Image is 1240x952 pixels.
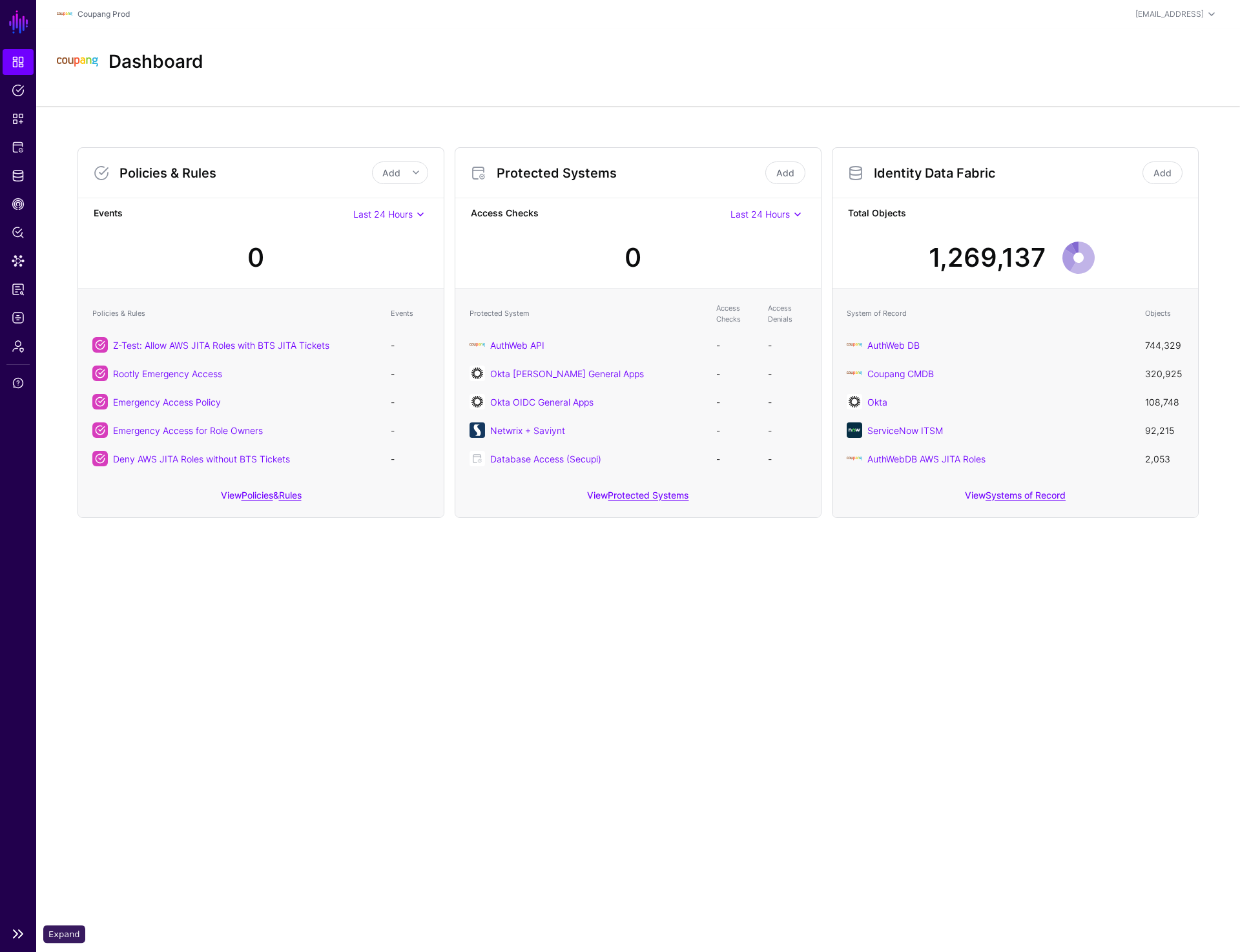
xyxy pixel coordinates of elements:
img: svg+xml;base64,PHN2ZyB3aWR0aD0iNjQiIGhlaWdodD0iNjQiIHZpZXdCb3g9IjAgMCA2NCA2NCIgZmlsbD0ibm9uZSIgeG... [847,394,862,409]
img: svg+xml;base64,PHN2ZyBpZD0iTG9nbyIgeG1sbnM9Imh0dHA6Ly93d3cudzMub3JnLzIwMDAvc3ZnIiB3aWR0aD0iMTIxLj... [57,41,98,83]
a: Emergency Access Policy [113,397,221,408]
a: Coupang Prod [77,9,130,19]
span: Dashboard [12,56,25,68]
td: - [710,331,761,359]
a: Database Access (Secupi) [490,453,601,464]
a: Policy Lens [3,220,34,245]
th: Access Denials [761,296,813,331]
strong: Total Objects [848,206,1183,222]
td: - [710,388,761,416]
td: - [710,359,761,388]
td: - [761,416,813,444]
a: Protected Systems [608,490,688,501]
span: Policy Lens [12,226,25,239]
td: 320,925 [1139,359,1190,388]
a: Okta [867,397,887,408]
strong: Events [94,206,353,222]
h3: Identity Data Fabric [874,165,1140,181]
th: Events [384,296,436,331]
h3: Protected Systems [497,165,763,181]
img: svg+xml;base64,PHN2ZyBpZD0iTG9nbyIgeG1sbnM9Imh0dHA6Ly93d3cudzMub3JnLzIwMDAvc3ZnIiB3aWR0aD0iMTIxLj... [847,366,862,381]
a: Policies [242,490,273,501]
span: Data Lens [12,254,25,267]
div: 0 [247,238,264,277]
a: Rootly Emergency Access [113,368,222,379]
td: - [761,388,813,416]
strong: Access Checks [471,206,730,222]
a: SGNL [8,8,30,36]
span: Last 24 Hours [353,209,413,220]
td: - [761,331,813,359]
a: Snippets [3,106,34,132]
a: AuthWeb DB [867,340,920,351]
img: svg+xml;base64,PHN2ZyBpZD0iTG9nbyIgeG1sbnM9Imh0dHA6Ly93d3cudzMub3JnLzIwMDAvc3ZnIiB3aWR0aD0iMTIxLj... [847,337,862,353]
td: - [761,359,813,388]
a: Z-Test: Allow AWS JITA Roles with BTS JITA Tickets [113,340,329,351]
img: svg+xml;base64,PHN2ZyB3aWR0aD0iNjQiIGhlaWdodD0iNjQiIHZpZXdCb3g9IjAgMCA2NCA2NCIgZmlsbD0ibm9uZSIgeG... [470,366,485,381]
span: Policies [12,84,25,97]
a: Coupang CMDB [867,368,934,379]
td: - [384,416,436,444]
div: 0 [625,238,641,277]
a: Emergency Access for Role Owners [113,425,263,436]
a: Reports [3,276,34,302]
span: Protected Systems [12,141,25,154]
th: Access Checks [710,296,761,331]
div: 1,269,137 [929,238,1046,277]
a: AuthWebDB AWS JITA Roles [867,453,986,464]
img: svg+xml;base64,PHN2ZyBpZD0iTG9nbyIgeG1sbnM9Imh0dHA6Ly93d3cudzMub3JnLzIwMDAvc3ZnIiB3aWR0aD0iMTIxLj... [57,6,72,22]
td: - [384,359,436,388]
span: Admin [12,340,25,353]
a: Okta [PERSON_NAME] General Apps [490,368,644,379]
a: AuthWeb API [490,340,544,351]
a: Logs [3,305,34,331]
a: ServiceNow ITSM [867,425,943,436]
h2: Dashboard [108,51,203,73]
span: Reports [12,283,25,296]
a: Okta OIDC General Apps [490,397,594,408]
a: CAEP Hub [3,191,34,217]
th: Policies & Rules [86,296,384,331]
td: 108,748 [1139,388,1190,416]
a: Add [1142,161,1183,184]
th: Objects [1139,296,1190,331]
span: Logs [12,311,25,324]
td: - [384,444,436,473]
img: svg+xml;base64,PHN2ZyBpZD0iTG9nbyIgeG1sbnM9Imh0dHA6Ly93d3cudzMub3JnLzIwMDAvc3ZnIiB3aWR0aD0iMTIxLj... [470,337,485,353]
a: Identity Data Fabric [3,163,34,189]
span: CAEP Hub [12,198,25,211]
td: 2,053 [1139,444,1190,473]
a: Data Lens [3,248,34,274]
div: View & [78,481,444,517]
td: - [761,444,813,473]
img: svg+xml;base64,PD94bWwgdmVyc2lvbj0iMS4wIiBlbmNvZGluZz0idXRmLTgiPz4KPCEtLSBHZW5lcmF0b3I6IEFkb2JlIE... [470,422,485,438]
span: Identity Data Fabric [12,169,25,182]
div: View [832,481,1198,517]
td: - [710,416,761,444]
img: svg+xml;base64,PHN2ZyB3aWR0aD0iNjQiIGhlaWdodD0iNjQiIHZpZXdCb3g9IjAgMCA2NCA2NCIgZmlsbD0ibm9uZSIgeG... [847,422,862,438]
th: System of Record [840,296,1139,331]
img: svg+xml;base64,PHN2ZyB3aWR0aD0iNjQiIGhlaWdodD0iNjQiIHZpZXdCb3g9IjAgMCA2NCA2NCIgZmlsbD0ibm9uZSIgeG... [470,394,485,409]
a: Add [765,161,805,184]
span: Add [382,167,400,178]
td: - [384,388,436,416]
span: Snippets [12,112,25,125]
span: Support [12,377,25,389]
a: Dashboard [3,49,34,75]
a: Rules [279,490,302,501]
th: Protected System [463,296,710,331]
div: [EMAIL_ADDRESS] [1135,8,1204,20]
img: svg+xml;base64,PHN2ZyBpZD0iTG9nbyIgeG1sbnM9Imh0dHA6Ly93d3cudzMub3JnLzIwMDAvc3ZnIiB3aWR0aD0iMTIxLj... [847,451,862,466]
div: View [455,481,821,517]
td: - [710,444,761,473]
div: Expand [43,926,85,944]
a: Netwrix + Saviynt [490,425,565,436]
a: Policies [3,78,34,103]
a: Protected Systems [3,134,34,160]
td: 744,329 [1139,331,1190,359]
td: 92,215 [1139,416,1190,444]
td: - [384,331,436,359]
a: Admin [3,333,34,359]
a: Systems of Record [986,490,1066,501]
span: Last 24 Hours [730,209,790,220]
